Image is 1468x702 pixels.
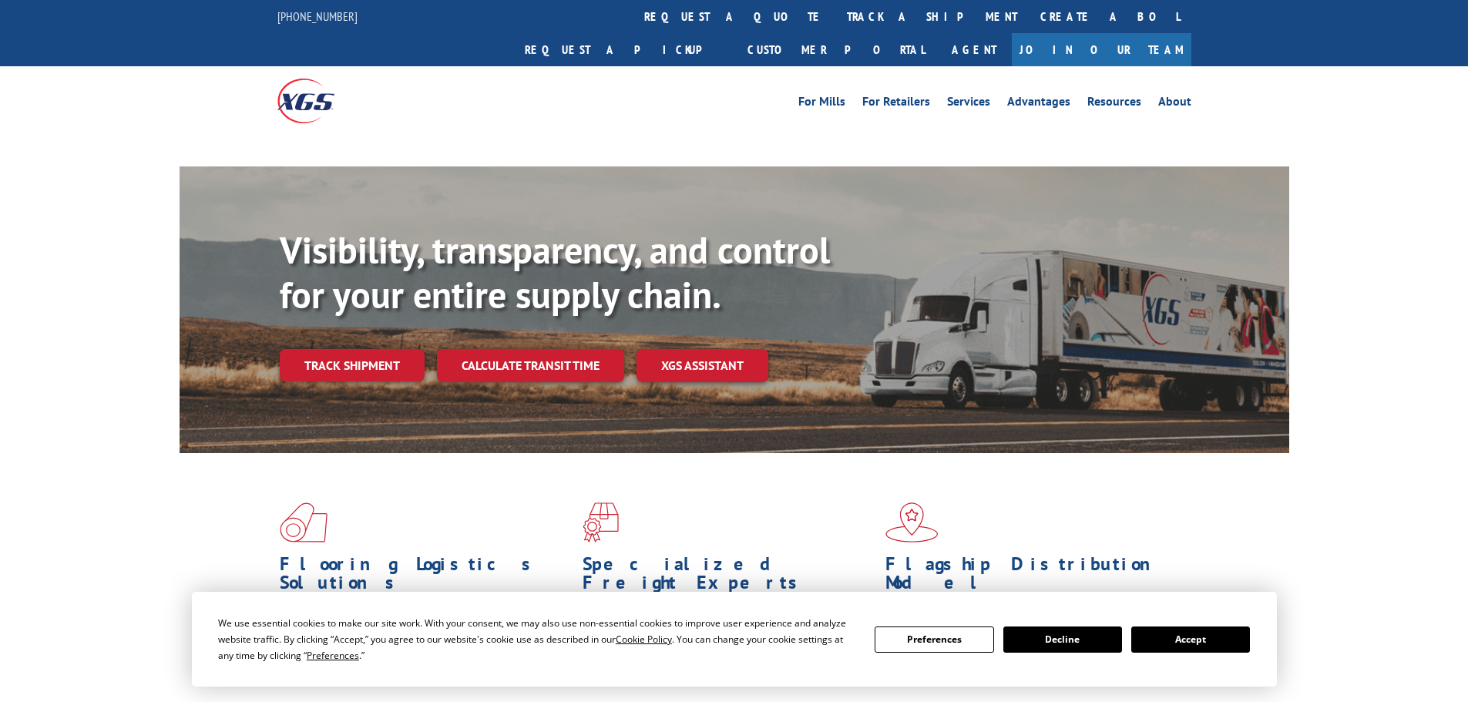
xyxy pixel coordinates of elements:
[280,555,571,600] h1: Flooring Logistics Solutions
[218,615,856,663] div: We use essential cookies to make our site work. With your consent, we may also use non-essential ...
[1158,96,1191,113] a: About
[862,96,930,113] a: For Retailers
[1007,96,1070,113] a: Advantages
[437,349,624,382] a: Calculate transit time
[885,555,1177,600] h1: Flagship Distribution Model
[1131,626,1250,653] button: Accept
[798,96,845,113] a: For Mills
[1087,96,1141,113] a: Resources
[280,349,425,381] a: Track shipment
[736,33,936,66] a: Customer Portal
[947,96,990,113] a: Services
[616,633,672,646] span: Cookie Policy
[875,626,993,653] button: Preferences
[637,349,768,382] a: XGS ASSISTANT
[936,33,1012,66] a: Agent
[885,502,939,542] img: xgs-icon-flagship-distribution-model-red
[583,502,619,542] img: xgs-icon-focused-on-flooring-red
[583,555,874,600] h1: Specialized Freight Experts
[192,592,1277,687] div: Cookie Consent Prompt
[277,8,358,24] a: [PHONE_NUMBER]
[1003,626,1122,653] button: Decline
[280,226,830,318] b: Visibility, transparency, and control for your entire supply chain.
[1012,33,1191,66] a: Join Our Team
[280,502,328,542] img: xgs-icon-total-supply-chain-intelligence-red
[307,649,359,662] span: Preferences
[513,33,736,66] a: Request a pickup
